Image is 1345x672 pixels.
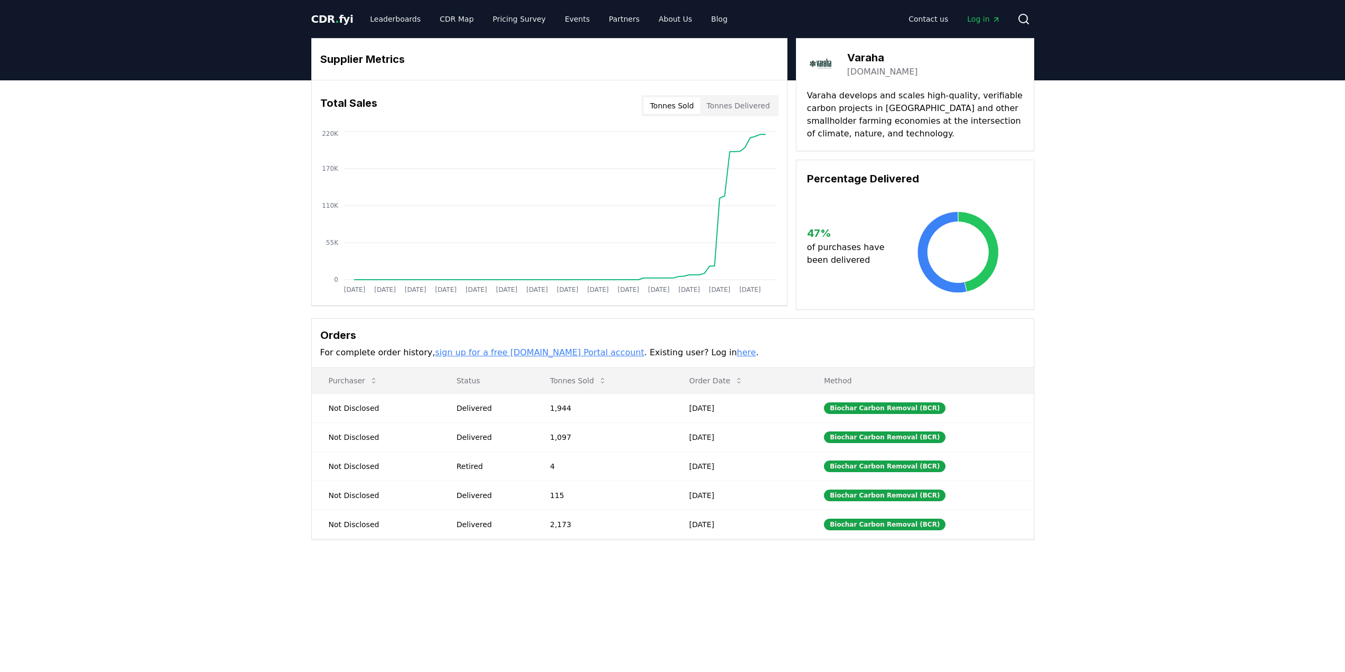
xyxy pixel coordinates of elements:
[322,202,339,209] tspan: 110K
[533,393,672,422] td: 1,944
[700,97,776,114] button: Tonnes Delivered
[344,286,365,293] tspan: [DATE]
[824,519,945,530] div: Biochar Carbon Removal (BCR)
[465,286,487,293] tspan: [DATE]
[542,370,615,391] button: Tonnes Sold
[320,346,1025,359] p: For complete order history, . Existing user? Log in .
[650,10,700,29] a: About Us
[807,89,1023,140] p: Varaha develops and scales high-quality, verifiable carbon projects in [GEOGRAPHIC_DATA] and othe...
[967,14,1000,24] span: Log in
[815,375,1025,386] p: Method
[824,431,945,443] div: Biochar Carbon Removal (BCR)
[320,51,778,67] h3: Supplier Metrics
[448,375,525,386] p: Status
[312,452,440,481] td: Not Disclosed
[672,452,807,481] td: [DATE]
[678,286,700,293] tspan: [DATE]
[900,10,957,29] a: Contact us
[312,481,440,510] td: Not Disclosed
[807,171,1023,187] h3: Percentage Delivered
[484,10,554,29] a: Pricing Survey
[312,422,440,452] td: Not Disclosed
[457,461,525,472] div: Retired
[526,286,548,293] tspan: [DATE]
[431,10,482,29] a: CDR Map
[737,347,756,357] a: here
[672,393,807,422] td: [DATE]
[374,286,396,293] tspan: [DATE]
[617,286,639,293] tspan: [DATE]
[320,327,1025,343] h3: Orders
[533,481,672,510] td: 115
[404,286,426,293] tspan: [DATE]
[326,239,338,246] tspan: 55K
[312,393,440,422] td: Not Disclosed
[900,10,1008,29] nav: Main
[644,97,700,114] button: Tonnes Sold
[807,49,837,79] img: Varaha-logo
[648,286,670,293] tspan: [DATE]
[672,422,807,452] td: [DATE]
[533,452,672,481] td: 4
[457,490,525,501] div: Delivered
[709,286,730,293] tspan: [DATE]
[824,461,945,472] div: Biochar Carbon Removal (BCR)
[824,402,945,414] div: Biochar Carbon Removal (BCR)
[672,510,807,539] td: [DATE]
[556,286,578,293] tspan: [DATE]
[322,130,339,137] tspan: 220K
[533,422,672,452] td: 1,097
[457,403,525,413] div: Delivered
[739,286,760,293] tspan: [DATE]
[312,510,440,539] td: Not Disclosed
[311,12,354,26] a: CDR.fyi
[533,510,672,539] td: 2,173
[334,276,338,283] tspan: 0
[847,50,918,66] h3: Varaha
[322,165,339,172] tspan: 170K
[959,10,1008,29] a: Log in
[807,225,893,241] h3: 47 %
[435,347,644,357] a: sign up for a free [DOMAIN_NAME] Portal account
[672,481,807,510] td: [DATE]
[320,370,386,391] button: Purchaser
[435,286,457,293] tspan: [DATE]
[335,13,339,25] span: .
[847,66,918,78] a: [DOMAIN_NAME]
[457,432,525,443] div: Delivered
[311,13,354,25] span: CDR fyi
[361,10,429,29] a: Leaderboards
[496,286,517,293] tspan: [DATE]
[457,519,525,530] div: Delivered
[807,241,893,266] p: of purchases have been delivered
[556,10,598,29] a: Events
[587,286,609,293] tspan: [DATE]
[361,10,736,29] nav: Main
[320,95,377,116] h3: Total Sales
[681,370,752,391] button: Order Date
[600,10,648,29] a: Partners
[703,10,736,29] a: Blog
[824,490,945,501] div: Biochar Carbon Removal (BCR)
